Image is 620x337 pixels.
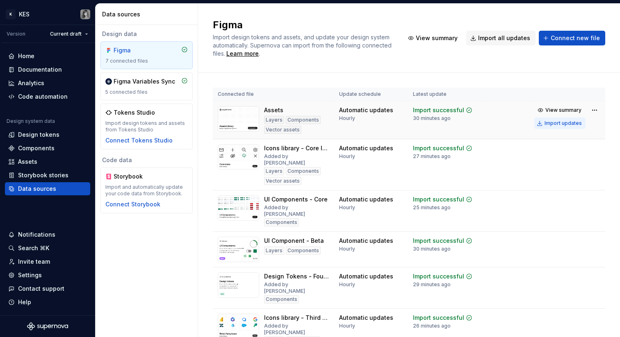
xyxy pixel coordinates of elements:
th: Update schedule [334,88,408,101]
div: 5 connected files [105,89,188,95]
div: Vector assets [264,177,301,185]
div: 26 minutes ago [413,323,451,329]
a: Analytics [5,77,90,90]
div: Components [286,167,321,175]
div: Contact support [18,285,64,293]
div: Design system data [7,118,55,124]
button: Import updates [534,207,586,218]
button: Import updates [534,325,586,337]
div: Automatic updates [339,314,393,322]
div: Automatic updates [339,195,393,204]
div: Added by [PERSON_NAME] [264,153,329,166]
button: Help [5,296,90,309]
a: Home [5,50,90,63]
div: Search ⌘K [18,244,49,252]
span: View summary [545,145,581,152]
span: View summary [545,107,581,113]
div: Hourly [339,115,355,122]
div: Icons library - Core Icons [264,144,329,152]
div: Added by [PERSON_NAME] [264,323,329,336]
div: Tokens Studio [114,109,155,117]
div: Import and automatically update your code data from Storybook. [105,184,188,197]
span: Import all updates [478,34,530,42]
div: Layers [264,167,284,175]
a: Data sources [5,182,90,195]
span: View summary [416,34,458,42]
div: Code automation [18,93,68,101]
div: Import successful [413,237,464,245]
button: Contact support [5,282,90,295]
a: Assets [5,155,90,168]
div: Automatic updates [339,272,393,280]
button: Connect Tokens Studio [105,136,173,145]
div: Hourly [339,204,355,211]
div: UI Component - Beta [264,237,324,245]
a: Storybook stories [5,169,90,182]
div: Added by [PERSON_NAME] [264,281,329,294]
div: Hourly [339,246,355,252]
button: Import updates [534,248,586,260]
button: View summary [534,142,586,154]
div: 30 minutes ago [413,246,451,252]
div: 29 minutes ago [413,281,451,288]
div: Automatic updates [339,144,393,152]
button: Import updates [534,284,586,295]
div: Components [264,295,299,303]
button: View summary [534,312,586,323]
div: K [6,9,16,19]
a: Tokens StudioImport design tokens and assets from Tokens StudioConnect Tokens Studio [100,104,193,149]
a: Learn more [226,50,259,58]
div: Layers [264,116,284,124]
div: Components [286,116,321,124]
span: View summary [545,273,581,280]
div: Layers [264,247,284,255]
div: Data sources [102,10,194,18]
button: Import updates [534,118,586,129]
div: Storybook [114,172,153,181]
button: View summary [534,194,586,205]
div: Hourly [339,281,355,288]
div: Import successful [413,106,464,114]
div: Components [18,144,55,152]
a: Invite team [5,255,90,268]
div: Settings [18,271,42,279]
div: Components [264,218,299,226]
th: Latest update [408,88,486,101]
div: 7 connected files [105,58,188,64]
div: Hourly [339,323,355,329]
div: 27 minutes ago [413,153,451,160]
button: View summary [534,271,586,282]
button: Current draft [46,28,92,40]
div: 25 minutes ago [413,204,451,211]
span: Current draft [50,31,82,37]
button: Search ⌘K [5,242,90,255]
a: Components [5,142,90,155]
a: Figma Variables Sync5 connected files [100,72,193,100]
div: Automatic updates [339,106,393,114]
svg: Supernova Logo [27,322,68,330]
div: Automatic updates [339,237,393,245]
span: . [225,51,260,57]
a: Figma7 connected files [100,41,193,69]
div: UI Components - Core [264,195,328,204]
div: Import successful [413,144,464,152]
div: Hourly [339,153,355,160]
div: Import updates [545,120,582,127]
div: Figma Variables Sync [114,77,175,86]
button: Connect new file [539,31,605,45]
button: KKESKatarzyna Tomżyńska [2,5,93,23]
div: Invite team [18,258,50,266]
div: Design data [100,30,193,38]
div: Import successful [413,314,464,322]
span: View summary [545,237,581,244]
div: Assets [18,158,37,166]
div: Import updates [545,158,582,165]
div: Home [18,52,34,60]
a: Code automation [5,90,90,103]
div: Import updates [545,251,582,257]
div: Vector assets [264,126,301,134]
div: Import successful [413,272,464,280]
